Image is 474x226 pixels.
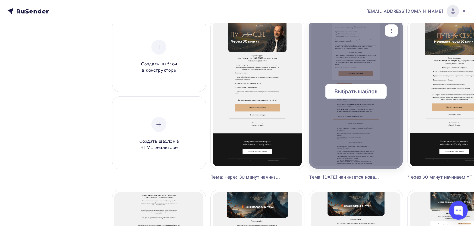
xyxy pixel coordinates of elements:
span: Создать шаблон в HTML редакторе [129,138,189,151]
span: Создать шаблон в конструкторе [129,61,189,74]
div: Тема: Через 30 минут начинаем «Путь к себе» [211,174,281,180]
a: [EMAIL_ADDRESS][DOMAIN_NAME] [366,5,467,17]
div: Тема: [DATE] начинается новая жизнь. Или не начинается. Решать вам. [309,174,379,180]
span: Выбрать шаблон [334,88,378,95]
span: [EMAIL_ADDRESS][DOMAIN_NAME] [366,8,443,14]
